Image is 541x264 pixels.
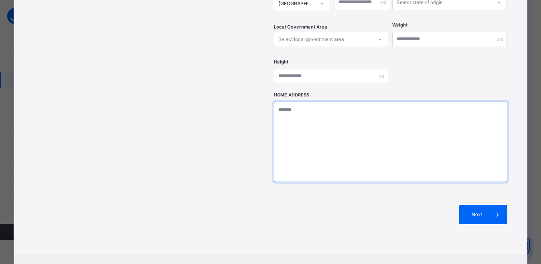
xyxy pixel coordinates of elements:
div: Select local government area [278,32,344,47]
label: Home Address [274,92,309,98]
span: Next [465,211,488,218]
label: Weight [392,22,407,29]
span: Local Government Area [274,24,327,31]
label: Height [274,59,288,65]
